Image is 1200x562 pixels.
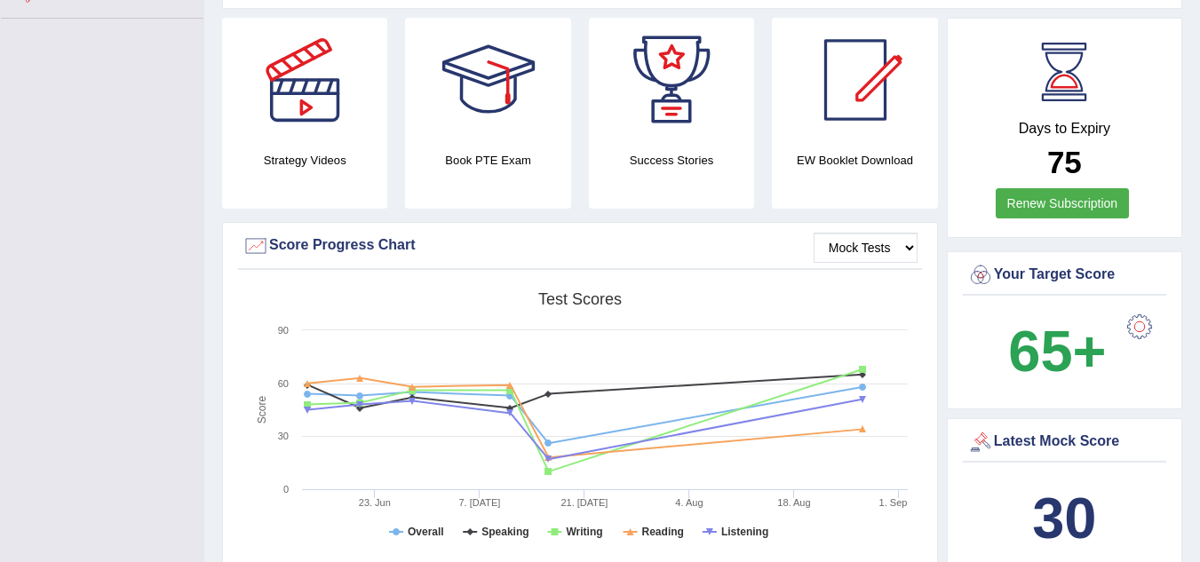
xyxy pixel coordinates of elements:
[278,378,289,389] text: 60
[458,497,500,508] tspan: 7. [DATE]
[589,151,754,170] h4: Success Stories
[721,526,768,538] tspan: Listening
[538,290,622,308] tspan: Test scores
[1047,145,1082,179] b: 75
[967,429,1162,455] div: Latest Mock Score
[1032,486,1096,550] b: 30
[481,526,528,538] tspan: Speaking
[256,396,268,424] tspan: Score
[222,151,387,170] h4: Strategy Videos
[777,497,810,508] tspan: 18. Aug
[1008,319,1106,384] b: 65+
[675,497,703,508] tspan: 4. Aug
[405,151,570,170] h4: Book PTE Exam
[967,121,1162,137] h4: Days to Expiry
[278,325,289,336] text: 90
[967,262,1162,289] div: Your Target Score
[560,497,608,508] tspan: 21. [DATE]
[772,151,937,170] h4: EW Booklet Download
[879,497,908,508] tspan: 1. Sep
[278,431,289,441] text: 30
[408,526,444,538] tspan: Overall
[642,526,684,538] tspan: Reading
[996,188,1130,218] a: Renew Subscription
[359,497,391,508] tspan: 23. Jun
[283,484,289,495] text: 0
[242,233,918,259] div: Score Progress Chart
[566,526,602,538] tspan: Writing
